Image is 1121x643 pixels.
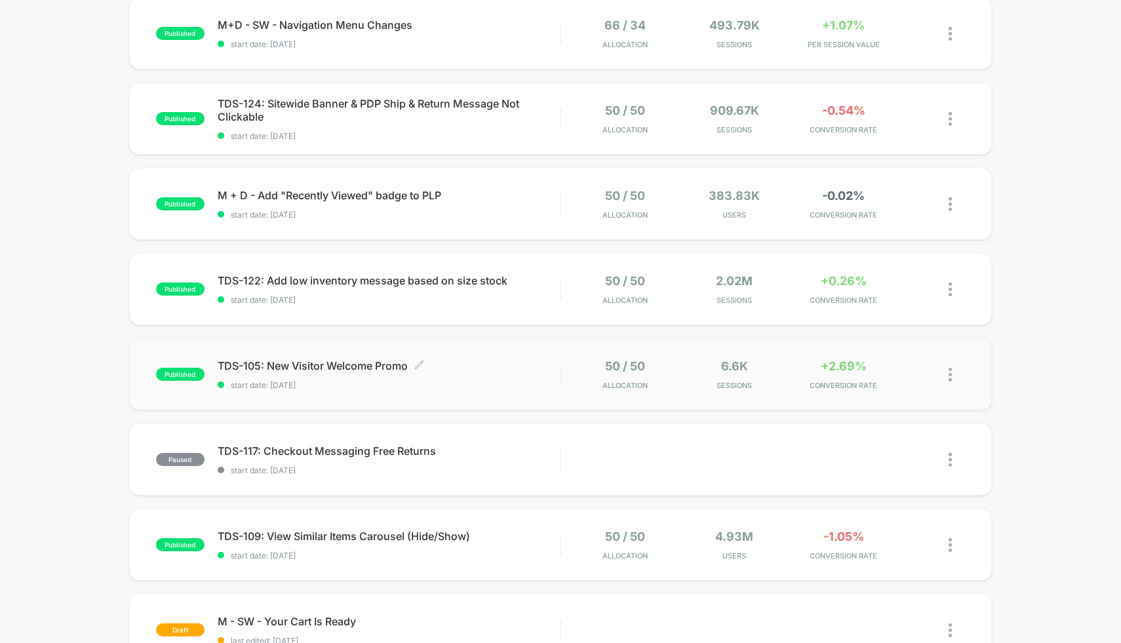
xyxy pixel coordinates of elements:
[949,27,952,41] img: close
[605,359,645,373] span: 50 / 50
[710,104,759,117] span: 909.67k
[218,295,560,305] span: start date: [DATE]
[605,274,645,288] span: 50 / 50
[683,551,785,560] span: Users
[602,381,648,390] span: Allocation
[792,551,894,560] span: CONVERSION RATE
[218,210,560,220] span: start date: [DATE]
[792,210,894,220] span: CONVERSION RATE
[602,210,648,220] span: Allocation
[683,125,785,134] span: Sessions
[218,39,560,49] span: start date: [DATE]
[822,18,865,32] span: +1.07%
[949,538,952,552] img: close
[949,112,952,126] img: close
[602,40,648,49] span: Allocation
[721,359,748,373] span: 6.6k
[218,274,560,287] span: TDS-122: Add low inventory message based on size stock
[156,112,205,125] span: published
[821,359,867,373] span: +2.69%
[156,453,205,466] span: paused
[218,189,560,202] span: M + D - Add "Recently Viewed" badge to PLP
[218,380,560,390] span: start date: [DATE]
[683,381,785,390] span: Sessions
[156,368,205,381] span: published
[218,359,560,372] span: TDS-105: New Visitor Welcome Promo
[602,296,648,305] span: Allocation
[709,18,760,32] span: 493.79k
[792,296,894,305] span: CONVERSION RATE
[709,189,760,203] span: 383.83k
[792,125,894,134] span: CONVERSION RATE
[949,197,952,211] img: close
[602,125,648,134] span: Allocation
[218,444,560,458] span: TDS-117: Checkout Messaging Free Returns
[949,283,952,296] img: close
[949,368,952,381] img: close
[218,97,560,123] span: TDS-124: Sitewide Banner & PDP Ship & Return Message Not Clickable
[949,453,952,467] img: close
[683,210,785,220] span: Users
[792,381,894,390] span: CONVERSION RATE
[792,40,894,49] span: PER SESSION VALUE
[218,551,560,560] span: start date: [DATE]
[218,530,560,543] span: TDS-109: View Similar Items Carousel (Hide/Show)
[156,623,205,636] span: draft
[156,538,205,551] span: published
[949,623,952,637] img: close
[605,189,645,203] span: 50 / 50
[683,40,785,49] span: Sessions
[716,274,753,288] span: 2.02M
[218,615,560,628] span: M - SW - Your Cart Is Ready
[683,296,785,305] span: Sessions
[822,189,865,203] span: -0.02%
[218,18,560,31] span: M+D - SW - Navigation Menu Changes
[218,131,560,141] span: start date: [DATE]
[156,27,205,40] span: published
[156,197,205,210] span: published
[822,104,865,117] span: -0.54%
[156,283,205,296] span: published
[218,465,560,475] span: start date: [DATE]
[604,18,646,32] span: 66 / 34
[821,274,867,288] span: +0.26%
[715,530,753,543] span: 4.93M
[605,104,645,117] span: 50 / 50
[605,530,645,543] span: 50 / 50
[602,551,648,560] span: Allocation
[823,530,864,543] span: -1.05%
